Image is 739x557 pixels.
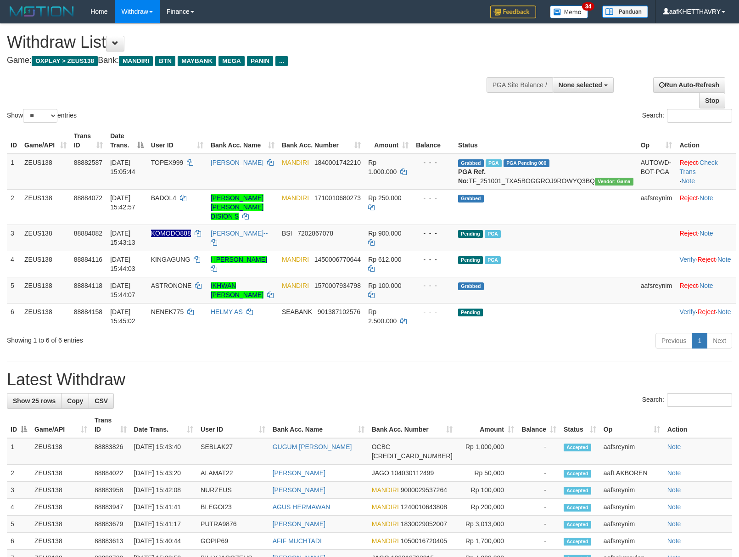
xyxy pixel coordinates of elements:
[7,154,21,190] td: 1
[130,499,197,516] td: [DATE] 15:41:41
[372,537,399,545] span: MANDIRI
[700,194,713,202] a: Note
[314,282,361,289] span: Copy 1570007934798 to clipboard
[456,465,518,482] td: Rp 50,000
[700,282,713,289] a: Note
[130,438,197,465] td: [DATE] 15:43:40
[7,412,31,438] th: ID: activate to sort column descending
[518,533,560,550] td: -
[518,465,560,482] td: -
[676,225,736,251] td: ·
[297,230,333,237] span: Copy 7202867078 to clipboard
[7,33,483,51] h1: Withdraw List
[74,308,102,315] span: 88884158
[637,154,676,190] td: AUTOWD-BOT-PGA
[664,412,732,438] th: Action
[456,438,518,465] td: Rp 1,000,000
[391,469,434,477] span: Copy 104030112499 to clipboard
[456,499,518,516] td: Rp 200,000
[595,178,633,186] span: Vendor URL: https://trx31.1velocity.biz
[679,230,698,237] a: Reject
[368,282,401,289] span: Rp 100.000
[564,521,591,529] span: Accepted
[106,128,147,154] th: Date Trans.: activate to sort column descending
[564,470,591,478] span: Accepted
[401,486,447,494] span: Copy 9000029537264 to clipboard
[273,486,325,494] a: [PERSON_NAME]
[416,158,451,167] div: - - -
[676,189,736,225] td: ·
[282,282,309,289] span: MANDIRI
[642,393,732,407] label: Search:
[667,443,681,450] a: Note
[655,333,692,349] a: Previous
[642,109,732,123] label: Search:
[21,128,70,154] th: Game/API: activate to sort column ascending
[151,159,184,166] span: TOPEX999
[458,168,486,185] b: PGA Ref. No:
[314,159,361,166] span: Copy 1840001742210 to clipboard
[637,277,676,303] td: aafsreynim
[7,251,21,277] td: 4
[637,189,676,225] td: aafsreynim
[564,444,591,451] span: Accepted
[178,56,216,66] span: MAYBANK
[717,308,731,315] a: Note
[197,533,269,550] td: GOPIP69
[7,189,21,225] td: 2
[7,5,77,18] img: MOTION_logo.png
[458,159,484,167] span: Grabbed
[458,230,483,238] span: Pending
[130,412,197,438] th: Date Trans.: activate to sort column ascending
[372,520,399,528] span: MANDIRI
[559,81,602,89] span: None selected
[454,154,637,190] td: TF_251001_TXA5BOGGROJ9ROWYQ3BQ
[401,520,447,528] span: Copy 1830029052007 to clipboard
[372,443,390,450] span: OCBC
[282,230,292,237] span: BSI
[456,482,518,499] td: Rp 100,000
[7,393,62,409] a: Show 25 rows
[31,499,91,516] td: ZEUS138
[21,225,70,251] td: ZEUS138
[456,516,518,533] td: Rp 3,013,000
[67,397,83,405] span: Copy
[676,303,736,329] td: · ·
[275,56,288,66] span: ...
[110,159,135,175] span: [DATE] 15:05:44
[456,412,518,438] th: Amount: activate to sort column ascending
[282,159,309,166] span: MANDIRI
[110,194,135,211] span: [DATE] 15:42:57
[699,93,725,108] a: Stop
[416,255,451,264] div: - - -
[486,159,502,167] span: Marked by aafnoeunsreypich
[7,56,483,65] h4: Game: Bank:
[211,308,243,315] a: HELMY AS
[197,412,269,438] th: User ID: activate to sort column ascending
[282,308,312,315] span: SEABANK
[95,397,108,405] span: CSV
[91,533,130,550] td: 88883613
[7,128,21,154] th: ID
[372,469,389,477] span: JAGO
[564,538,591,546] span: Accepted
[278,128,364,154] th: Bank Acc. Number: activate to sort column ascending
[458,195,484,203] span: Grabbed
[130,482,197,499] td: [DATE] 15:42:08
[31,412,91,438] th: Game/API: activate to sort column ascending
[717,256,731,263] a: Note
[368,159,397,175] span: Rp 1.000.000
[21,189,70,225] td: ZEUS138
[21,251,70,277] td: ZEUS138
[456,533,518,550] td: Rp 1,700,000
[602,6,648,18] img: panduan.png
[21,277,70,303] td: ZEUS138
[91,438,130,465] td: 88883826
[151,308,184,315] span: NENEK775
[273,537,322,545] a: AFIF MUCHTADI
[368,256,401,263] span: Rp 612.000
[147,128,207,154] th: User ID: activate to sort column ascending
[318,308,360,315] span: Copy 901387102576 to clipboard
[31,533,91,550] td: ZEUS138
[273,443,352,450] a: GUGUM [PERSON_NAME]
